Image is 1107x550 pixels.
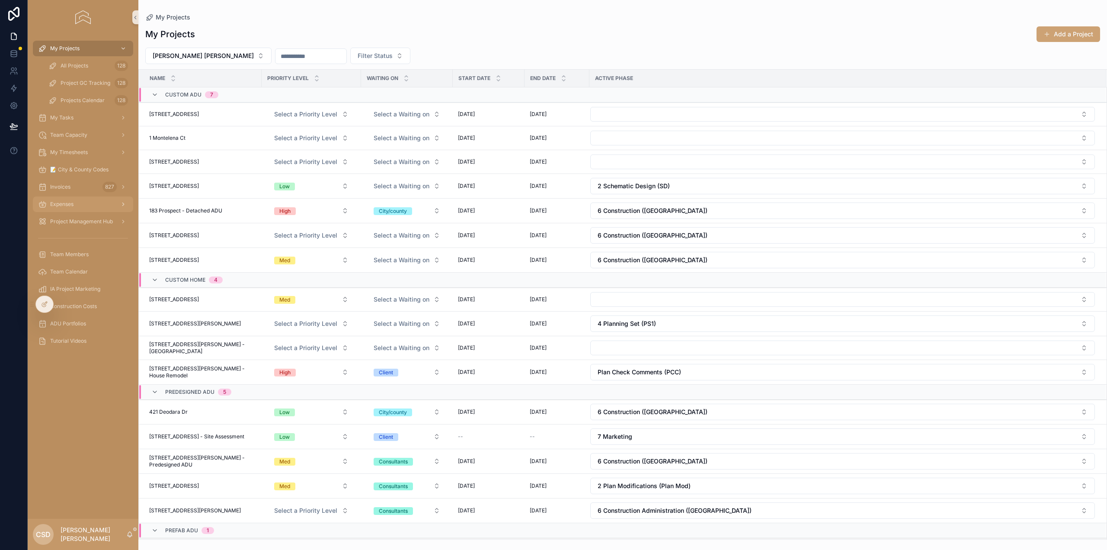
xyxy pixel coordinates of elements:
[145,28,195,40] h1: My Projects
[530,482,547,489] span: [DATE]
[145,48,272,64] button: Select Button
[458,232,475,239] span: [DATE]
[149,296,256,303] a: [STREET_ADDRESS]
[598,206,707,215] span: 6 Construction ([GEOGRAPHIC_DATA])
[367,503,447,518] button: Select Button
[458,75,490,82] span: Start Date
[530,344,584,351] a: [DATE]
[43,93,133,108] a: Projects Calendar128
[33,316,133,331] a: ADU Portfolios
[590,154,1095,169] button: Select Button
[379,458,408,466] div: Consultants
[530,507,584,514] a: [DATE]
[102,182,117,192] div: 827
[374,134,429,142] span: Select a Waiting on
[458,344,475,351] span: [DATE]
[267,75,309,82] span: Priority Level
[50,286,100,293] span: IA Project Marketing
[530,369,547,376] span: [DATE]
[458,257,475,264] span: [DATE]
[149,454,256,468] a: [STREET_ADDRESS][PERSON_NAME] - Predesigned ADU
[33,110,133,125] a: My Tasks
[367,228,447,243] button: Select Button
[75,10,90,24] img: App logo
[367,404,447,420] button: Select Button
[590,502,1095,519] button: Select Button
[33,162,133,177] a: 📝 City & County Codes
[149,320,256,327] a: [STREET_ADDRESS][PERSON_NAME]
[590,107,1095,122] button: Select Button
[458,408,475,415] span: [DATE]
[530,458,547,465] span: [DATE]
[367,316,447,331] button: Select Button
[366,291,448,308] a: Select Button
[274,110,337,119] span: Select a Priority Level
[279,207,291,215] div: High
[374,319,429,328] span: Select a Waiting on
[149,296,199,303] span: [STREET_ADDRESS]
[366,404,448,420] a: Select Button
[267,178,356,194] a: Select Button
[267,203,355,219] button: Select Button
[267,292,355,307] button: Select Button
[590,203,1095,219] button: Select Button
[50,201,74,208] span: Expenses
[50,166,109,173] span: 📝 City & County Codes
[458,207,475,214] span: [DATE]
[33,196,133,212] a: Expenses
[530,433,584,440] a: --
[598,231,707,240] span: 6 Construction ([GEOGRAPHIC_DATA])
[590,106,1095,122] a: Select Button
[458,433,463,440] span: --
[149,257,256,264] a: [STREET_ADDRESS]
[458,207,519,214] a: [DATE]
[458,408,519,415] a: [DATE]
[165,277,205,283] span: Custom Home
[374,482,413,490] button: Unselect CONSULTANTS
[374,110,429,119] span: Select a Waiting on
[279,296,290,304] div: Med
[374,256,429,264] span: Select a Waiting on
[149,183,199,190] span: [STREET_ADDRESS]
[598,256,707,264] span: 6 Construction ([GEOGRAPHIC_DATA])
[367,364,447,380] button: Select Button
[156,13,190,22] span: My Projects
[598,482,691,490] span: 2 Plan Modifications (Plan Mod)
[367,203,447,219] button: Select Button
[149,207,222,214] span: 183 Prospect - Detached ADU
[590,478,1095,494] button: Select Button
[530,111,584,118] a: [DATE]
[458,183,519,190] a: [DATE]
[530,183,547,190] span: [DATE]
[458,344,519,351] a: [DATE]
[267,364,356,380] a: Select Button
[149,111,199,118] span: [STREET_ADDRESS]
[590,227,1095,244] a: Select Button
[374,231,429,240] span: Select a Waiting on
[33,299,133,314] a: Construction Costs
[458,232,519,239] a: [DATE]
[590,315,1095,332] a: Select Button
[530,369,584,376] a: [DATE]
[115,78,128,88] div: 128
[279,183,290,190] div: Low
[379,433,393,441] div: Client
[267,453,356,470] a: Select Button
[374,206,412,215] button: Unselect CITYCOUNTY
[374,295,429,304] span: Select a Waiting on
[149,158,256,165] a: [STREET_ADDRESS]
[367,429,447,444] button: Select Button
[50,303,97,310] span: Construction Costs
[458,158,475,165] span: [DATE]
[150,75,165,82] span: Name
[267,429,355,444] button: Select Button
[530,320,584,327] a: [DATE]
[149,408,256,415] a: 421 Deodara Dr
[598,457,707,466] span: 6 Construction ([GEOGRAPHIC_DATA])
[165,527,198,534] span: Prefab ADU
[458,369,475,376] span: [DATE]
[374,457,413,466] button: Unselect CONSULTANTS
